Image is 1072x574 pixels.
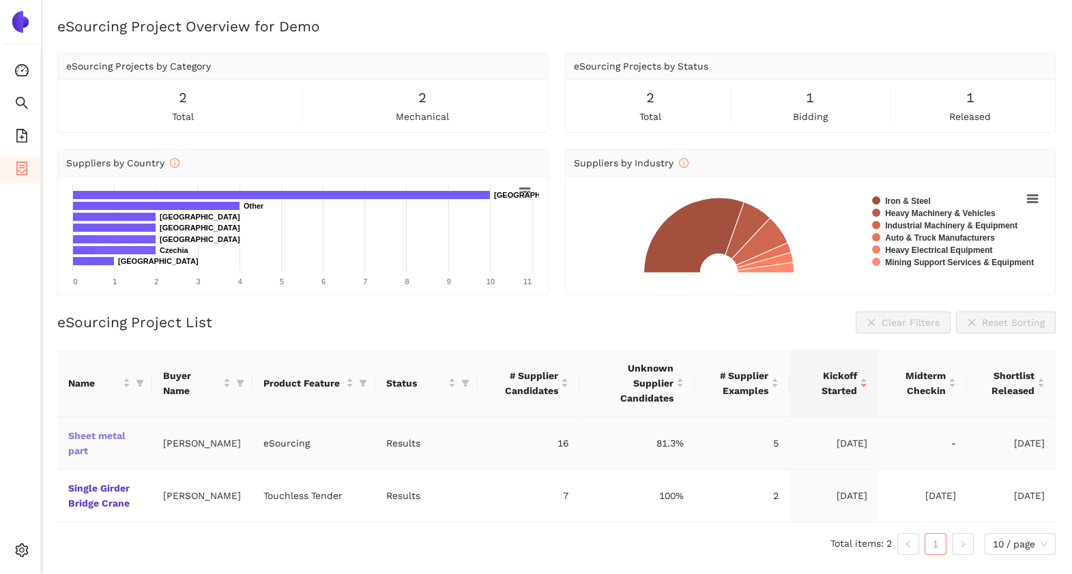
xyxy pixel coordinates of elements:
[160,224,240,232] text: [GEOGRAPHIC_DATA]
[966,87,974,108] span: 1
[885,209,996,218] text: Heavy Machinery & Vehicles
[236,379,244,387] span: filter
[386,376,446,391] span: Status
[579,417,695,470] td: 81.3%
[978,368,1034,398] span: Shortlist Released
[856,312,951,333] button: closeClear Filters
[405,277,409,286] text: 8
[113,277,117,286] text: 1
[160,213,240,221] text: [GEOGRAPHIC_DATA]
[579,350,695,417] th: this column's title is Unknown Supplier Candidates,this column is sortable
[487,277,495,286] text: 10
[252,417,375,470] td: eSourcing
[66,157,179,168] span: Suppliers by Country
[889,368,946,398] span: Midterm Checkin
[878,417,967,470] td: -
[244,202,264,210] text: Other
[73,277,77,286] text: 0
[152,350,252,417] th: this column's title is Buyer Name,this column is sortable
[967,350,1056,417] th: this column's title is Shortlist Released,this column is sortable
[15,91,29,119] span: search
[57,350,152,417] th: this column's title is Name,this column is sortable
[375,417,478,470] td: Results
[15,124,29,151] span: file-add
[590,361,673,406] span: Unknown Supplier Candidates
[993,534,1047,554] span: 10 / page
[985,533,1056,555] div: Page Size
[321,277,325,286] text: 6
[885,245,992,255] text: Heavy Electrical Equipment
[959,540,967,548] span: right
[885,221,1017,230] text: Industrial Machinery & Equipment
[15,157,29,184] span: container
[478,350,580,417] th: this column's title is # Supplier Candidates,this column is sortable
[949,109,991,124] span: released
[897,533,919,555] button: left
[233,365,247,401] span: filter
[800,368,857,398] span: Kickoff Started
[375,470,478,522] td: Results
[494,191,575,199] text: [GEOGRAPHIC_DATA]
[68,376,120,391] span: Name
[461,379,469,387] span: filter
[196,277,200,286] text: 3
[878,350,967,417] th: this column's title is Midterm Checkin,this column is sortable
[967,417,1056,470] td: [DATE]
[523,277,532,286] text: 11
[396,109,449,124] span: mechanical
[925,534,946,554] a: 1
[136,379,144,387] span: filter
[789,417,878,470] td: [DATE]
[15,59,29,86] span: dashboard
[15,539,29,566] span: setting
[118,257,199,265] text: [GEOGRAPHIC_DATA]
[695,417,789,470] td: 5
[956,312,1056,333] button: closeReset Sorting
[172,109,194,124] span: total
[280,277,284,286] text: 5
[152,417,252,470] td: [PERSON_NAME]
[57,312,212,332] h2: eSourcing Project List
[885,258,1034,267] text: Mining Support Services & Equipment
[179,87,187,108] span: 2
[967,470,1056,522] td: [DATE]
[356,373,370,393] span: filter
[478,470,580,522] td: 7
[154,277,158,286] text: 2
[897,533,919,555] li: Previous Page
[952,533,974,555] button: right
[574,61,708,72] span: eSourcing Projects by Status
[904,540,912,548] span: left
[238,277,242,286] text: 4
[878,470,967,522] td: [DATE]
[263,376,343,391] span: Product Feature
[363,277,367,286] text: 7
[10,11,31,33] img: Logo
[252,350,375,417] th: this column's title is Product Feature,this column is sortable
[359,379,367,387] span: filter
[489,368,559,398] span: # Supplier Candidates
[793,109,828,124] span: bidding
[925,533,946,555] li: 1
[574,157,689,168] span: Suppliers by Industry
[478,417,580,470] td: 16
[695,470,789,522] td: 2
[679,158,689,168] span: info-circle
[706,368,768,398] span: # Supplier Examples
[789,470,878,522] td: [DATE]
[66,61,211,72] span: eSourcing Projects by Category
[885,233,995,243] text: Auto & Truck Manufacturers
[170,158,179,168] span: info-circle
[252,470,375,522] td: Touchless Tender
[447,277,451,286] text: 9
[646,87,654,108] span: 2
[57,16,1056,36] h2: eSourcing Project Overview for Demo
[695,350,789,417] th: this column's title is # Supplier Examples,this column is sortable
[418,87,426,108] span: 2
[152,470,252,522] td: [PERSON_NAME]
[830,533,892,555] li: Total items: 2
[160,235,240,243] text: [GEOGRAPHIC_DATA]
[885,196,931,206] text: Iron & Steel
[375,350,478,417] th: this column's title is Status,this column is sortable
[160,246,188,254] text: Czechia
